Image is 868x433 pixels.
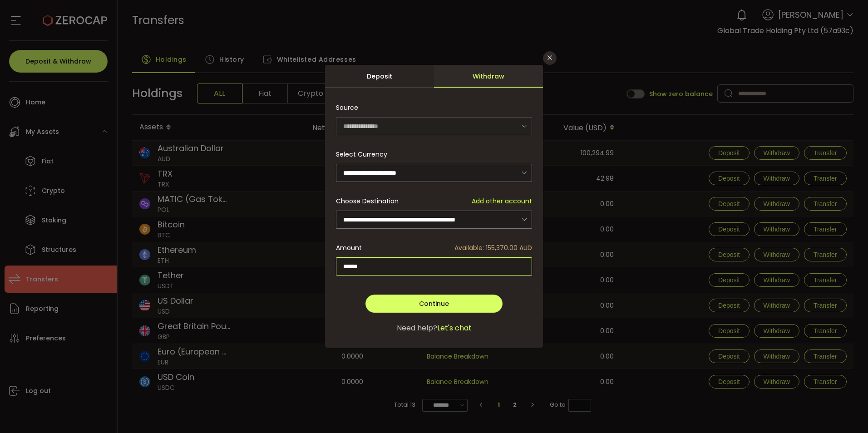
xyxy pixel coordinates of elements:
div: Deposit [325,65,434,88]
div: dialog [325,65,543,348]
div: Withdraw [434,65,543,88]
span: Need help? [397,323,437,334]
button: Close [543,51,557,65]
button: Continue [365,295,503,313]
span: Source [336,98,358,117]
iframe: Chat Widget [823,389,868,433]
span: Available: 155,370.00 AUD [454,243,532,253]
span: Add other account [472,197,532,206]
span: Let's chat [437,323,472,334]
span: Continue [419,299,449,308]
span: Choose Destination [336,197,399,206]
span: Amount [336,243,362,253]
label: Select Currency [336,150,393,159]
